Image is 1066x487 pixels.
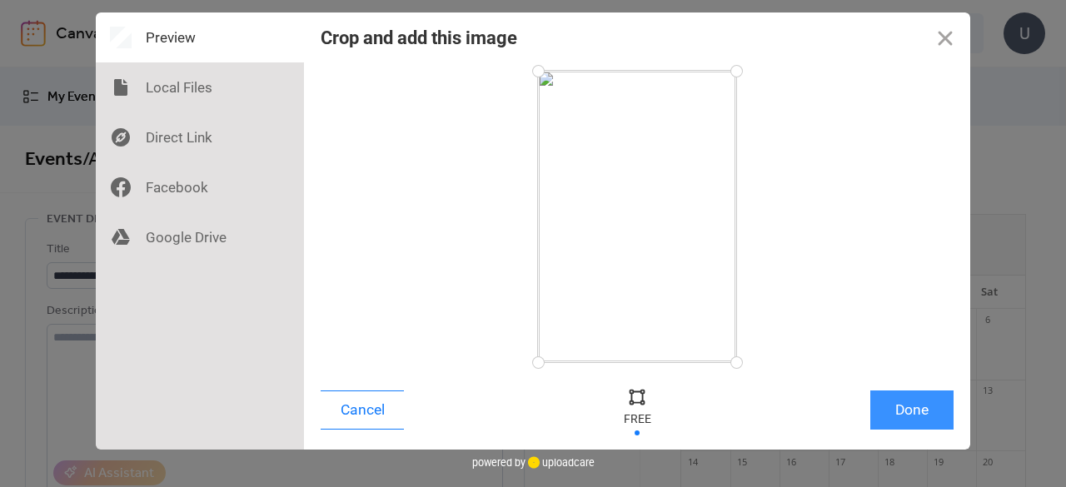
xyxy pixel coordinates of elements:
div: Direct Link [96,112,304,162]
button: Close [920,12,970,62]
div: Local Files [96,62,304,112]
button: Cancel [321,390,404,430]
div: Crop and add this image [321,27,517,48]
div: Facebook [96,162,304,212]
div: powered by [472,450,595,475]
div: Google Drive [96,212,304,262]
div: Preview [96,12,304,62]
a: uploadcare [526,456,595,469]
button: Done [870,390,954,430]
